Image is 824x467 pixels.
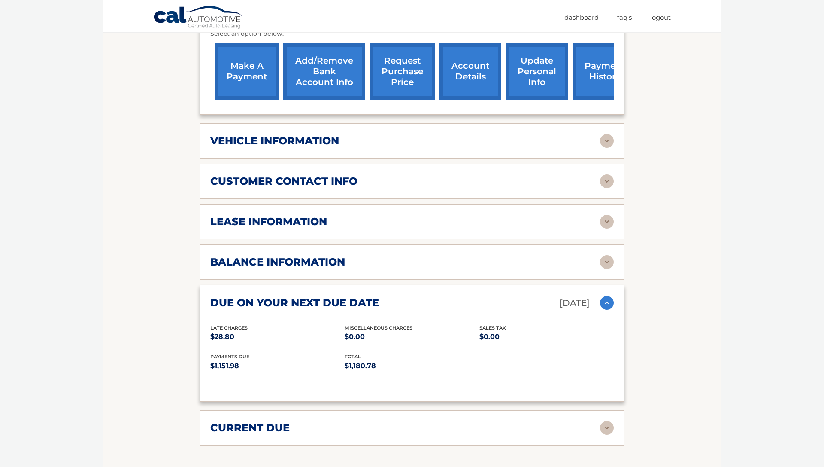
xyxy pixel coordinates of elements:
span: total [345,354,361,360]
p: $28.80 [210,331,345,343]
img: accordion-rest.svg [600,174,614,188]
img: accordion-rest.svg [600,134,614,148]
p: [DATE] [560,296,590,311]
img: accordion-active.svg [600,296,614,310]
a: Dashboard [564,10,599,24]
img: accordion-rest.svg [600,215,614,229]
h2: customer contact info [210,175,357,188]
p: $1,180.78 [345,360,479,372]
a: update personal info [506,43,568,100]
a: Add/Remove bank account info [283,43,365,100]
p: $0.00 [345,331,479,343]
p: $1,151.98 [210,360,345,372]
img: accordion-rest.svg [600,255,614,269]
h2: lease information [210,215,327,228]
img: accordion-rest.svg [600,421,614,435]
h2: current due [210,421,290,434]
a: make a payment [215,43,279,100]
a: Cal Automotive [153,6,243,31]
h2: vehicle information [210,134,339,147]
h2: balance information [210,256,345,269]
p: $0.00 [479,331,614,343]
a: payment history [573,43,637,100]
a: account details [439,43,501,100]
h2: due on your next due date [210,296,379,309]
span: Sales Tax [479,325,506,331]
a: request purchase price [370,43,435,100]
span: Late Charges [210,325,248,331]
a: Logout [650,10,671,24]
p: Select an option below: [210,29,614,39]
a: FAQ's [617,10,632,24]
span: Payments Due [210,354,249,360]
span: Miscellaneous Charges [345,325,412,331]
